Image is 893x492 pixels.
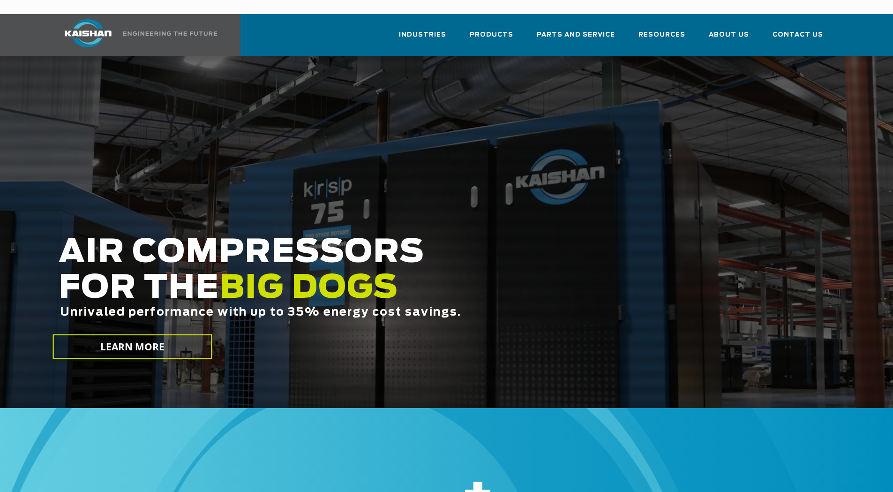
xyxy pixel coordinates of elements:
[60,307,461,318] span: Unrivaled performance with up to 35% energy cost savings.
[638,30,685,40] span: Resources
[59,235,704,348] h2: AIR COMPRESSORS FOR THE
[399,30,446,40] span: Industries
[53,19,123,47] img: kaishan logo
[219,272,398,304] span: BIG DOGS
[470,23,513,54] a: Products
[53,14,219,56] a: Kaishan USA
[537,23,615,54] a: Parts and Service
[709,30,749,40] span: About Us
[399,23,446,54] a: Industries
[537,30,615,40] span: Parts and Service
[773,30,823,40] span: Contact Us
[470,30,513,40] span: Products
[123,31,217,36] img: Engineering the future
[709,23,749,54] a: About Us
[100,340,165,354] span: LEARN MORE
[638,23,685,54] a: Resources
[773,23,823,54] a: Contact Us
[53,334,212,359] a: LEARN MORE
